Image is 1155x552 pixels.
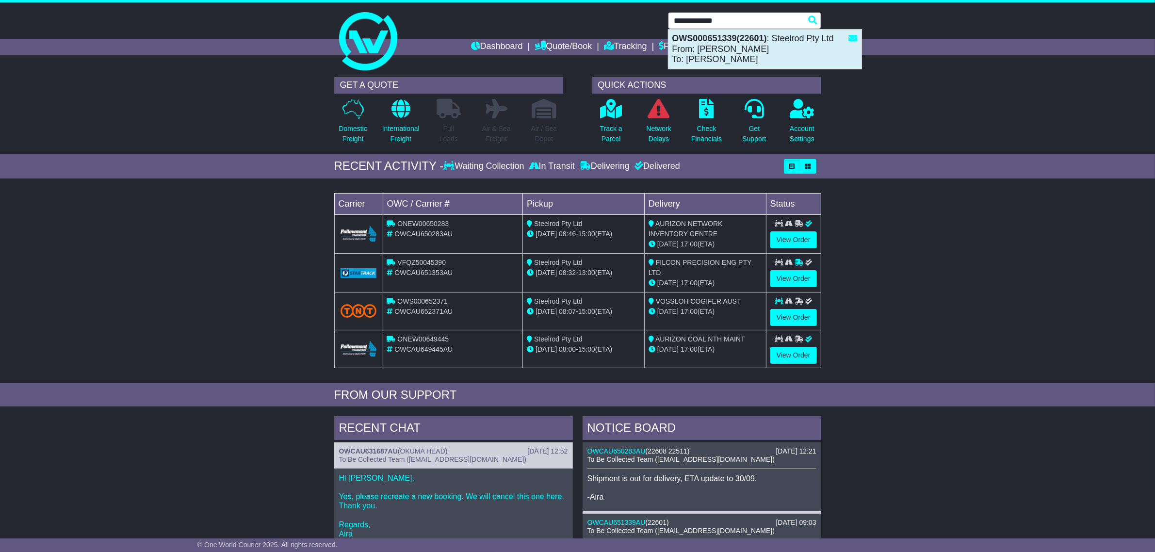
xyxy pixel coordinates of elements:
div: (ETA) [649,278,762,288]
div: - (ETA) [527,268,640,278]
a: OWCAU631687AU [339,447,398,455]
span: 22601 [648,519,667,526]
div: RECENT ACTIVITY - [334,159,444,173]
span: 17:00 [681,279,698,287]
span: 08:00 [559,345,576,353]
div: ( ) [587,519,816,527]
p: Network Delays [646,124,671,144]
p: Air & Sea Freight [482,124,511,144]
span: 22608 22511 [648,447,687,455]
span: [DATE] [536,345,557,353]
img: GetCarrierServiceLogo [341,268,377,278]
span: Steelrod Pty Ltd [534,220,583,227]
div: Delivered [632,161,680,172]
a: View Order [770,347,817,364]
span: [DATE] [657,279,679,287]
div: GET A QUOTE [334,77,563,94]
span: Steelrod Pty Ltd [534,297,583,305]
span: OWCAU652371AU [394,308,453,315]
div: (ETA) [649,344,762,355]
p: Get Support [742,124,766,144]
a: Track aParcel [600,98,623,149]
span: [DATE] [536,230,557,238]
td: Pickup [523,193,645,214]
span: © One World Courier 2025. All rights reserved. [197,541,338,549]
div: ( ) [339,447,568,455]
div: (ETA) [649,239,762,249]
span: [DATE] [536,269,557,276]
span: 17:00 [681,308,698,315]
span: 13:00 [578,269,595,276]
div: - (ETA) [527,344,640,355]
div: QUICK ACTIONS [592,77,821,94]
td: Status [766,193,821,214]
p: International Freight [382,124,420,144]
span: ONEW00649445 [397,335,449,343]
a: Dashboard [471,39,523,55]
a: GetSupport [742,98,766,149]
span: FILCON PRECISION ENG PTY LTD [649,259,751,276]
span: [DATE] [536,308,557,315]
span: [DATE] [657,345,679,353]
p: Account Settings [790,124,814,144]
span: 17:00 [681,240,698,248]
span: AURIZON COAL NTH MAINT [655,335,745,343]
a: AccountSettings [789,98,815,149]
span: OKUMA HEAD [400,447,445,455]
a: InternationalFreight [382,98,420,149]
span: To Be Collected Team ([EMAIL_ADDRESS][DOMAIN_NAME]) [587,455,775,463]
span: ONEW00650283 [397,220,449,227]
span: [DATE] [657,240,679,248]
span: Steelrod Pty Ltd [534,259,583,266]
span: Steelrod Pty Ltd [534,335,583,343]
span: 08:07 [559,308,576,315]
a: Quote/Book [535,39,592,55]
span: 08:32 [559,269,576,276]
div: In Transit [527,161,577,172]
img: Followmont_Transport.png [341,226,377,242]
a: CheckFinancials [691,98,722,149]
span: OWCAU649445AU [394,345,453,353]
div: [DATE] 12:21 [776,447,816,455]
span: 17:00 [681,345,698,353]
a: View Order [770,270,817,287]
div: : Steelrod Pty Ltd From: [PERSON_NAME] To: [PERSON_NAME] [668,30,862,69]
div: (ETA) [649,307,762,317]
div: [DATE] 09:03 [776,519,816,527]
div: ( ) [587,447,816,455]
span: VFQZ50045390 [397,259,446,266]
span: OWCAU650283AU [394,230,453,238]
div: Delivering [577,161,632,172]
a: DomesticFreight [338,98,367,149]
div: Waiting Collection [443,161,526,172]
span: 15:00 [578,345,595,353]
span: OWCAU651353AU [394,269,453,276]
td: OWC / Carrier # [383,193,523,214]
div: [DATE] 12:52 [527,447,568,455]
a: OWCAU650283AU [587,447,646,455]
span: 15:00 [578,230,595,238]
img: TNT_Domestic.png [341,304,377,317]
div: - (ETA) [527,229,640,239]
img: Followmont_Transport.png [341,341,377,357]
p: Check Financials [691,124,722,144]
p: Hi [PERSON_NAME], Yes, please recreate a new booking. We will cancel this one here. Thank you. Re... [339,473,568,538]
div: NOTICE BOARD [583,416,821,442]
a: View Order [770,309,817,326]
div: - (ETA) [527,307,640,317]
span: To Be Collected Team ([EMAIL_ADDRESS][DOMAIN_NAME]) [339,455,526,463]
span: To Be Collected Team ([EMAIL_ADDRESS][DOMAIN_NAME]) [587,527,775,535]
span: AURIZON NETWORK INVENTORY CENTRE [649,220,723,238]
span: [DATE] [657,308,679,315]
span: VOSSLOH COGIFER AUST [656,297,741,305]
span: OWS000652371 [397,297,448,305]
p: Track a Parcel [600,124,622,144]
div: RECENT CHAT [334,416,573,442]
strong: OWS000651339(22601) [672,33,767,43]
a: Financials [659,39,703,55]
p: Full Loads [437,124,461,144]
td: Carrier [334,193,383,214]
p: Air / Sea Depot [531,124,557,144]
a: NetworkDelays [646,98,671,149]
a: View Order [770,231,817,248]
